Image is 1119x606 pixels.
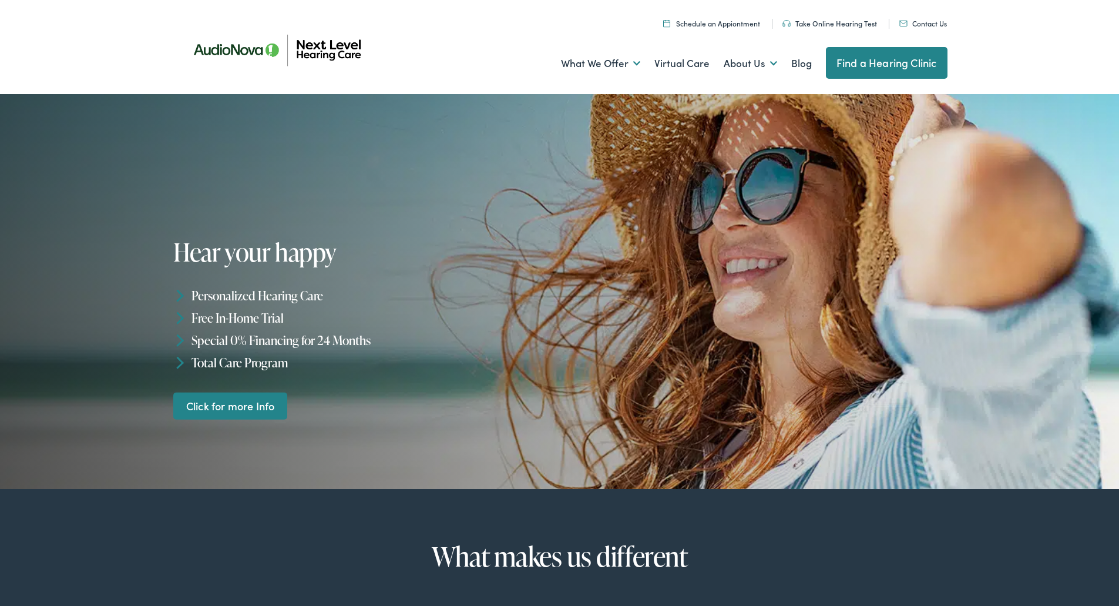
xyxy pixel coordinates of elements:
h2: What makes us different [201,542,918,571]
img: An icon symbolizing headphones, colored in teal, suggests audio-related services or features. [782,20,791,27]
a: Blog [791,42,812,85]
a: About Us [724,42,777,85]
img: Calendar icon representing the ability to schedule a hearing test or hearing aid appointment at N... [663,19,670,27]
h1: Hear your happy [173,239,530,266]
a: Contact Us [899,18,947,28]
li: Personalized Hearing Care [173,284,565,307]
a: What We Offer [561,42,640,85]
a: Virtual Care [654,42,710,85]
img: An icon representing mail communication is presented in a unique teal color. [899,21,908,26]
a: Find a Hearing Clinic [826,47,947,79]
li: Free In-Home Trial [173,307,565,329]
a: Take Online Hearing Test [782,18,877,28]
li: Total Care Program [173,351,565,373]
li: Special 0% Financing for 24 Months [173,329,565,351]
a: Schedule an Appiontment [663,18,760,28]
a: Click for more Info [173,392,287,420]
